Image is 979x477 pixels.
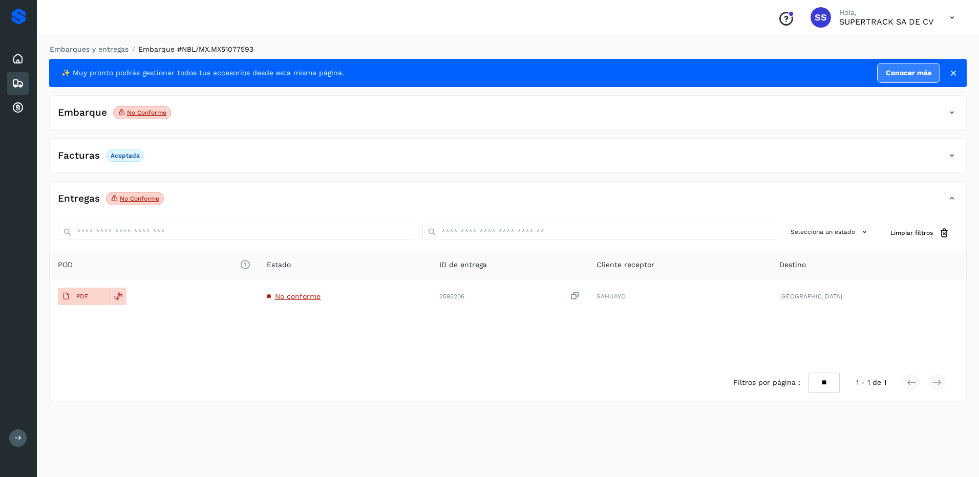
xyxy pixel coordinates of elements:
span: Embarque #NBL/MX.MX51077593 [138,45,253,53]
nav: breadcrumb [49,44,967,55]
span: POD [58,259,250,270]
p: No conforme [120,195,159,202]
td: SAHUAYO [588,279,771,313]
div: EntregasNo conforme [50,190,966,215]
div: Cuentas por cobrar [7,97,29,119]
h4: Facturas [58,150,100,162]
div: Inicio [7,48,29,70]
p: SUPERTRACK SA DE CV [839,17,933,27]
h4: Embarque [58,107,107,119]
span: ID de entrega [439,259,487,270]
a: Embarques y entregas [50,45,129,53]
p: Hola, [839,8,933,17]
span: Filtros por página : [733,377,800,388]
p: PDF [76,293,88,300]
p: No conforme [127,109,166,116]
span: No conforme [275,292,321,300]
div: FacturasAceptada [50,147,966,172]
div: 2593206 [439,291,580,301]
td: [GEOGRAPHIC_DATA] [771,279,966,313]
div: EmbarqueNo conforme [50,104,966,129]
button: Limpiar filtros [882,224,958,243]
div: Reemplazar POD [109,288,126,305]
button: Selecciona un estado [786,224,874,241]
div: Embarques [7,72,29,95]
span: Limpiar filtros [890,228,933,237]
span: Cliente receptor [597,259,654,270]
button: PDF [58,288,109,305]
span: Destino [779,259,806,270]
a: Conocer más [877,63,940,83]
span: Estado [267,259,291,270]
h4: Entregas [58,193,100,205]
span: ✨ Muy pronto podrás gestionar todos tus accesorios desde esta misma página. [61,68,344,78]
p: Aceptada [111,152,140,159]
span: 1 - 1 de 1 [856,377,886,388]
